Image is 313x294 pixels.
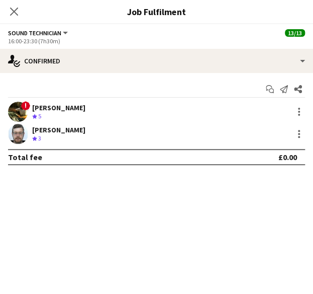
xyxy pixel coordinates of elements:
[8,29,61,37] span: Sound Technician
[278,152,297,162] div: £0.00
[8,37,305,45] div: 16:00-23:30 (7h30m)
[8,29,69,37] button: Sound Technician
[21,101,30,110] span: !
[285,29,305,37] span: 13/13
[38,134,41,142] span: 3
[38,112,41,120] span: 5
[8,152,42,162] div: Total fee
[32,103,85,112] div: [PERSON_NAME]
[32,125,85,134] div: [PERSON_NAME]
